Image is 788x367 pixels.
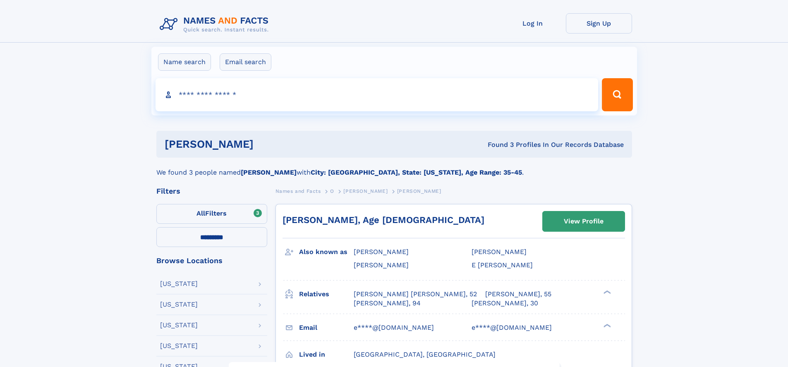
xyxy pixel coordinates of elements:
a: Names and Facts [275,186,321,196]
h3: Also known as [299,245,354,259]
b: City: [GEOGRAPHIC_DATA], State: [US_STATE], Age Range: 35-45 [311,168,522,176]
span: O [330,188,334,194]
a: View Profile [543,211,625,231]
h3: Email [299,321,354,335]
div: [US_STATE] [160,343,198,349]
span: All [196,209,205,217]
div: ❯ [601,289,611,295]
input: search input [156,78,599,111]
b: [PERSON_NAME] [241,168,297,176]
a: O [330,186,334,196]
div: [US_STATE] [160,301,198,308]
a: [PERSON_NAME], Age [DEMOGRAPHIC_DATA] [283,215,484,225]
span: [GEOGRAPHIC_DATA], [GEOGRAPHIC_DATA] [354,350,496,358]
div: We found 3 people named with . [156,158,632,178]
a: [PERSON_NAME], 55 [485,290,551,299]
label: Name search [158,53,211,71]
div: Found 3 Profiles In Our Records Database [371,140,624,149]
h3: Relatives [299,287,354,301]
span: [PERSON_NAME] [354,248,409,256]
a: Sign Up [566,13,632,34]
a: [PERSON_NAME] [PERSON_NAME], 52 [354,290,477,299]
label: Filters [156,204,267,224]
div: [US_STATE] [160,322,198,329]
div: Browse Locations [156,257,267,264]
a: [PERSON_NAME] [343,186,388,196]
span: [PERSON_NAME] [397,188,441,194]
span: [PERSON_NAME] [343,188,388,194]
div: [US_STATE] [160,281,198,287]
a: Log In [500,13,566,34]
div: View Profile [564,212,604,231]
a: [PERSON_NAME], 94 [354,299,421,308]
span: [PERSON_NAME] [472,248,527,256]
span: [PERSON_NAME] [354,261,409,269]
div: Filters [156,187,267,195]
h1: [PERSON_NAME] [165,139,371,149]
img: Logo Names and Facts [156,13,275,36]
h3: Lived in [299,348,354,362]
button: Search Button [602,78,632,111]
a: [PERSON_NAME], 30 [472,299,538,308]
span: E [PERSON_NAME] [472,261,533,269]
div: ❯ [601,323,611,328]
label: Email search [220,53,271,71]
